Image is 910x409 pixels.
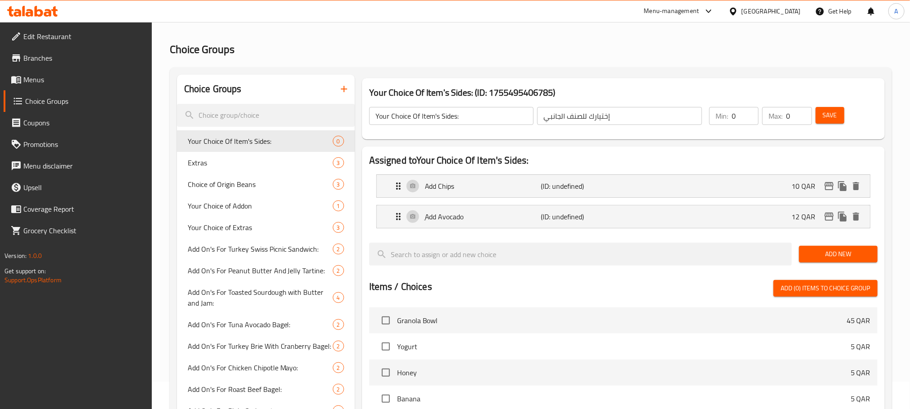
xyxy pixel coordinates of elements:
a: Coverage Report [4,198,152,220]
input: search [177,104,355,127]
a: Edit Restaurant [4,26,152,47]
li: Expand [369,171,878,201]
span: Coupons [23,117,145,128]
div: Your Choice of Addon1 [177,195,355,217]
div: Choices [333,200,344,211]
div: Choices [333,341,344,351]
span: Choice of Origin Beans [188,179,333,190]
h2: Items / Choices [369,280,432,293]
button: Add New [799,246,878,262]
button: Save [816,107,844,124]
span: 0 [333,137,344,146]
a: Support.OpsPlatform [4,274,62,286]
span: Grocery Checklist [23,225,145,236]
span: 2 [333,320,344,329]
p: Min: [716,111,728,121]
p: 5 QAR [851,393,870,404]
div: Choices [333,222,344,233]
span: Choice Groups [25,96,145,107]
p: 5 QAR [851,367,870,378]
span: 2 [333,342,344,351]
span: Add (0) items to choice group [781,283,870,294]
a: Restaurants management [209,13,300,24]
span: 1 [333,202,344,210]
span: Restaurants management [220,13,300,24]
div: [GEOGRAPHIC_DATA] [742,6,801,16]
span: Version: [4,250,27,262]
p: Max: [769,111,782,121]
p: 10 QAR [791,181,822,191]
li: / [202,13,205,24]
div: Choices [333,292,344,303]
div: Add On's For Turkey Brie With Cranberry Bagel:2 [177,335,355,357]
h2: Choice Groups [184,82,242,96]
span: 2 [333,364,344,372]
span: Add On's For Chicken Chipotle Mayo: [188,362,333,373]
a: Branches [4,47,152,69]
span: Choice Groups [321,13,364,24]
span: Add On's For Turkey Brie With Cranberry Bagel: [188,341,333,351]
div: Choices [333,265,344,276]
a: Home [170,13,199,24]
p: (ID: undefined) [541,181,618,191]
span: Menu disclaimer [23,160,145,171]
div: Add On's For Chicken Chipotle Mayo:2 [177,357,355,378]
span: Promotions [23,139,145,150]
div: Add On's For Tuna Avocado Bagel:2 [177,314,355,335]
div: Extras3 [177,152,355,173]
a: Choice Groups [4,90,152,112]
span: 2 [333,267,344,275]
span: Select choice [376,363,395,382]
p: (ID: undefined) [541,211,618,222]
a: Promotions [4,133,152,155]
div: Add On's For Toasted Sourdough with Butter and Jam:4 [177,281,355,314]
span: Your Choice Of Item's Sides: [188,136,333,147]
button: duplicate [836,210,849,223]
span: Yogurt [397,341,851,352]
span: Save [823,110,837,121]
p: ِAdd Avocado [425,211,541,222]
p: Add Chips [425,181,541,191]
div: Choices [333,319,344,330]
span: Menus [23,74,145,85]
div: Menu-management [644,6,699,17]
div: Your Choice Of Item's Sides:0 [177,130,355,152]
span: Add On's For Toasted Sourdough with Butter and Jam: [188,287,333,308]
span: A [895,6,898,16]
span: Your Choice of Addon [188,200,333,211]
span: Extras [188,157,333,168]
a: Menus [4,69,152,90]
p: 45 QAR [847,315,870,326]
span: 3 [333,223,344,232]
span: 4 [333,293,344,302]
span: Add On's For Turkey Swiss Picnic Sandwich: [188,244,333,254]
div: Choices [333,362,344,373]
button: edit [822,210,836,223]
input: search [369,243,792,266]
div: Add On's For Roast Beef Bagel:2 [177,378,355,400]
button: delete [849,179,863,193]
button: duplicate [836,179,849,193]
span: Upsell [23,182,145,193]
button: delete [849,210,863,223]
span: Add On's For Roast Beef Bagel: [188,384,333,395]
button: Add (0) items to choice group [773,280,878,297]
a: Grocery Checklist [4,220,152,241]
div: Choices [333,179,344,190]
h3: Your Choice Of Item's Sides: (ID: 1755495406785) [369,85,878,100]
div: Choices [333,244,344,254]
div: Add On's For Peanut Butter And Jelly Tartine:2 [177,260,355,281]
li: / [303,13,306,24]
p: 5 QAR [851,341,870,352]
div: Choices [333,384,344,395]
span: Branches [23,53,145,63]
span: Edit Restaurant [23,31,145,42]
div: Choice of Origin Beans3 [177,173,355,195]
span: Select choice [376,337,395,356]
a: Coupons [4,112,152,133]
span: Select choice [376,311,395,330]
span: Granola Bowl [397,315,847,326]
span: Get support on: [4,265,46,277]
button: edit [822,179,836,193]
div: Your Choice of Extras3 [177,217,355,238]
